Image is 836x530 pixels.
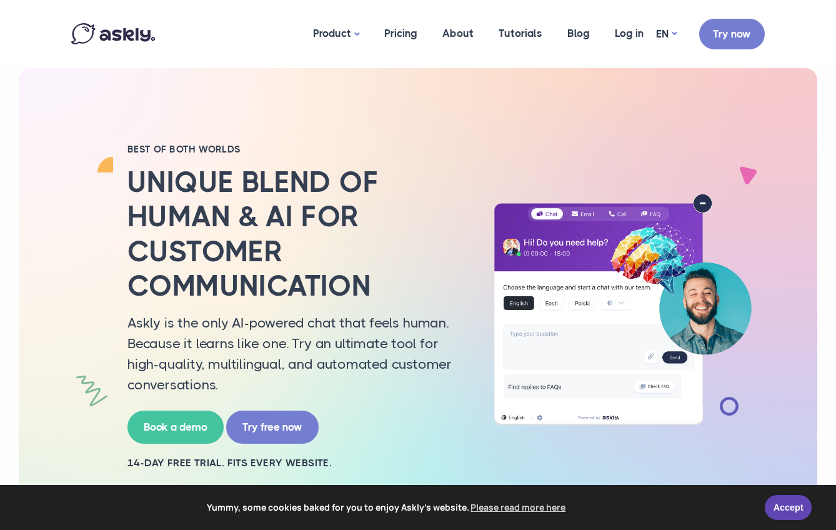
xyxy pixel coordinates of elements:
span: Yummy, some cookies baked for you to enjoy Askly's website. [18,498,756,517]
a: Try free now [226,411,319,444]
a: Blog [555,3,602,64]
a: Product [301,3,372,65]
a: Log in [602,3,656,64]
img: AI multilingual chat [484,194,762,424]
h2: BEST OF BOTH WORLDS [127,143,465,156]
p: Askly is the only AI-powered chat that feels human. Because it learns like one. Try an ultimate t... [127,312,465,395]
a: Try now [699,19,765,49]
a: About [430,3,486,64]
h2: 14-day free trial. Fits every website. [127,456,465,470]
a: Book a demo [127,411,224,444]
a: EN [656,25,677,43]
h2: Unique blend of human & AI for customer communication [127,165,465,303]
a: Accept [765,495,812,520]
img: Askly [71,23,155,44]
a: Pricing [372,3,430,64]
a: learn more about cookies [469,498,568,517]
a: Tutorials [486,3,555,64]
